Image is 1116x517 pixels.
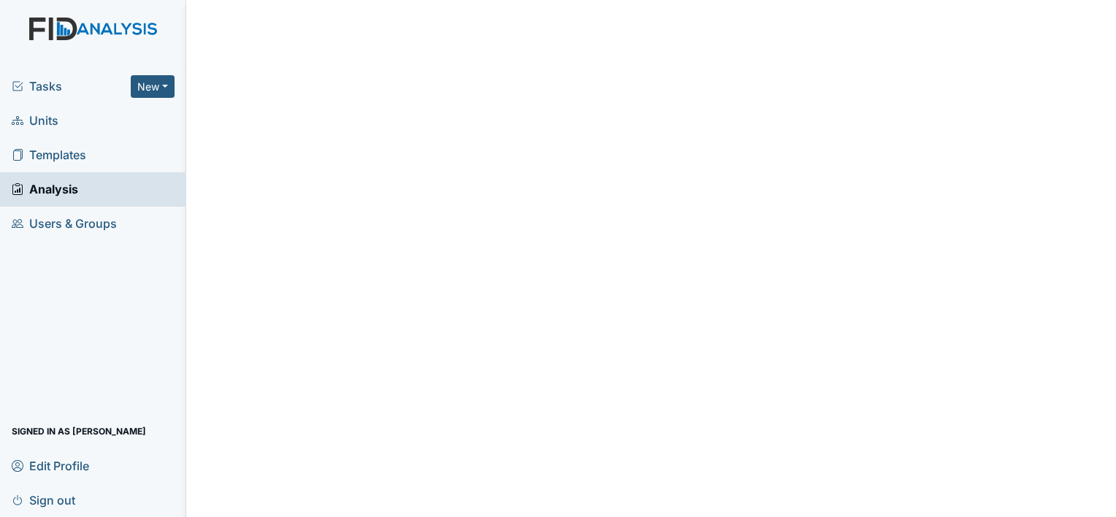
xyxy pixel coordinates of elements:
span: Sign out [12,489,75,511]
a: Tasks [12,77,131,95]
button: New [131,75,175,98]
span: Units [12,110,58,132]
span: Signed in as [PERSON_NAME] [12,420,146,443]
span: Templates [12,144,86,166]
span: Analysis [12,178,78,201]
span: Edit Profile [12,454,89,477]
span: Users & Groups [12,212,117,235]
